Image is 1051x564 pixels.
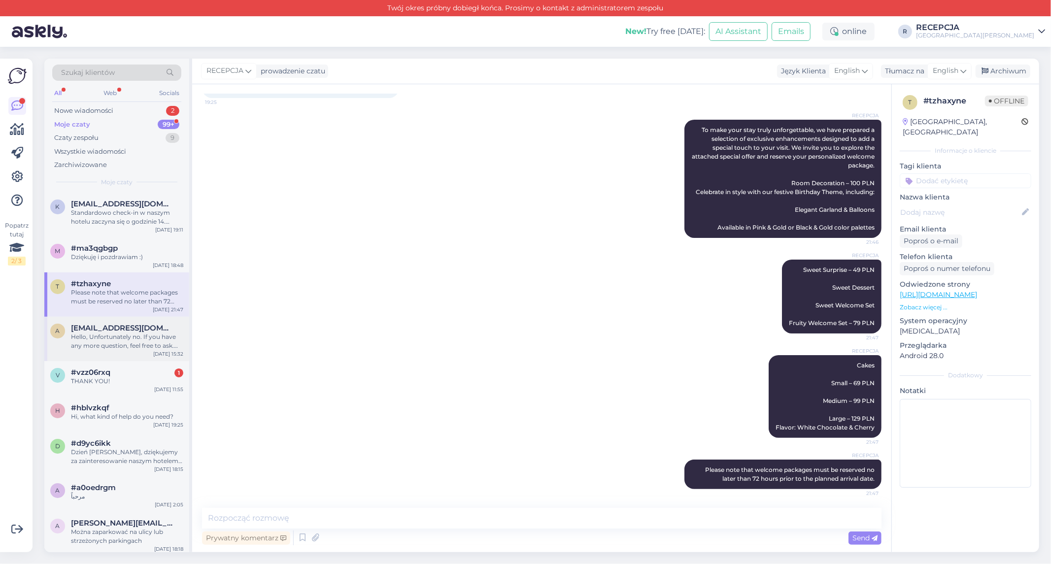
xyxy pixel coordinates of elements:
span: a [56,327,60,334]
span: 21:47 [842,438,879,446]
div: Socials [157,87,181,100]
div: Tłumacz na [881,66,924,76]
span: 21:46 [842,238,879,246]
span: d [55,442,60,450]
span: Please note that welcome packages must be reserved no later than 72 hours prior to the planned ar... [705,466,876,482]
div: 1 [174,368,183,377]
span: 21:47 [842,334,879,341]
div: Please note that welcome packages must be reserved no later than 72 hours prior to the planned ar... [71,288,183,306]
p: Przeglądarka [900,340,1031,351]
div: Web [102,87,119,100]
p: System operacyjny [900,316,1031,326]
div: 2 [166,106,179,116]
div: Archiwum [976,65,1030,78]
span: #hblvzkqf [71,403,109,412]
div: All [52,87,64,100]
span: To make your stay truly unforgettable, we have prepared a selection of exclusive enhancements des... [692,126,876,231]
input: Dodaj nazwę [900,207,1020,218]
span: Moje czaty [101,178,133,187]
button: Emails [772,22,811,41]
span: k [56,203,60,210]
span: Offline [985,96,1028,106]
p: Notatki [900,386,1031,396]
span: h [55,407,60,414]
span: t [909,99,912,106]
div: Czaty zespołu [54,133,99,143]
div: Wszystkie wiadomości [54,147,126,157]
div: [DATE] 19:11 [155,226,183,233]
div: [DATE] 2:05 [155,501,183,508]
span: a [56,487,60,494]
span: m [55,247,61,255]
div: Dziękuję i pozdrawiam :) [71,253,183,262]
span: t [56,283,60,290]
div: [DATE] 15:32 [153,350,183,358]
div: Poproś o numer telefonu [900,262,994,275]
span: #tzhaxyne [71,279,111,288]
p: Android 28.0 [900,351,1031,361]
div: Można zaparkować na ulicy lub strzeżonych parkingach [71,528,183,545]
p: Tagi klienta [900,161,1031,171]
div: [DATE] 19:25 [153,421,183,429]
div: Poproś o e-mail [900,234,962,248]
span: afik9999@gmail.com [71,324,173,332]
div: Dzień [PERSON_NAME], dziękujemy za zainteresowanie naszym hotelem. Mamy dostępne pokoje w cenie 1... [71,448,183,465]
div: Moje czaty [54,120,90,130]
div: Popatrz tutaj [8,221,26,265]
div: Standardowo check-in w naszym hotelu zaczyna się o godzinie 14. Czasami pokój jest posprzątany i ... [71,208,183,226]
div: prowadzenie czatu [257,66,325,76]
span: a [56,522,60,530]
div: Język Klienta [777,66,826,76]
span: English [834,66,860,76]
div: RECEPCJA [916,24,1034,32]
span: RECEPCJA [842,252,879,259]
div: THANK YOU! [71,377,183,386]
div: [DATE] 18:48 [153,262,183,269]
div: Nowe wiadomości [54,106,113,116]
div: 2 / 3 [8,257,26,265]
div: 9 [166,133,179,143]
span: 21:47 [842,490,879,497]
span: v [56,371,60,379]
div: [GEOGRAPHIC_DATA][PERSON_NAME] [916,32,1034,39]
span: Szukaj klientów [61,67,115,78]
div: Hi, what kind of help do you need? [71,412,183,421]
div: Try free [DATE]: [625,26,705,37]
div: [DATE] 18:18 [154,545,183,553]
span: #ma3qgbgp [71,244,118,253]
button: AI Assistant [709,22,768,41]
div: R [898,25,912,38]
p: Odwiedzone strony [900,279,1031,290]
div: [GEOGRAPHIC_DATA], [GEOGRAPHIC_DATA] [903,117,1021,137]
div: 99+ [158,120,179,130]
span: aline.macler@icloud.com [71,519,173,528]
b: New! [625,27,646,36]
p: Nazwa klienta [900,192,1031,202]
p: Zobacz więcej ... [900,303,1031,312]
div: Dodatkowy [900,371,1031,380]
div: [DATE] 21:47 [153,306,183,313]
div: Informacje o kliencie [900,146,1031,155]
p: Email klienta [900,224,1031,234]
div: Prywatny komentarz [202,531,290,545]
span: #d9yc6ikk [71,439,111,448]
div: online [822,23,875,40]
a: [URL][DOMAIN_NAME] [900,290,977,299]
span: RECEPCJA [842,452,879,459]
span: Sweet Surprise – 49 PLN Sweet Dessert Sweet Welcome Set Fruity Welcome Set – 79 PLN [789,266,875,327]
span: RECEPCJA [842,347,879,355]
div: # tzhaxyne [923,95,985,107]
p: [MEDICAL_DATA] [900,326,1031,336]
div: [DATE] 11:55 [154,386,183,393]
div: مرحباً [71,492,183,501]
div: [DATE] 18:15 [154,465,183,473]
div: Zarchiwizowane [54,160,107,170]
span: #vzz06rxq [71,368,110,377]
span: #a0oedrgm [71,483,116,492]
span: RECEPCJA [842,112,879,119]
input: Dodać etykietę [900,173,1031,188]
div: Hello, Unfortunately no. If you have any more question, feel free to ask. Kind regards, [71,332,183,350]
p: Telefon klienta [900,252,1031,262]
span: 19:25 [205,99,242,106]
img: Askly Logo [8,66,27,85]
